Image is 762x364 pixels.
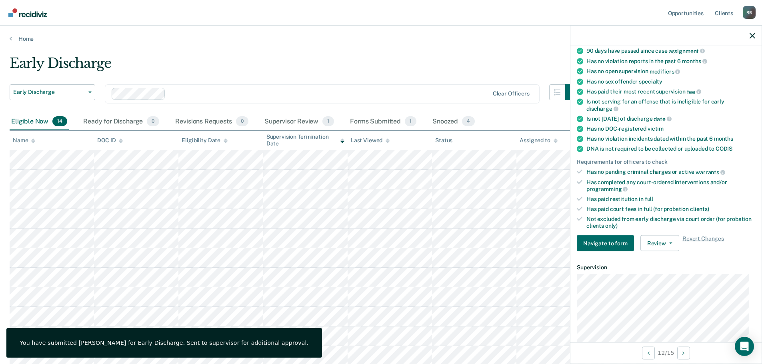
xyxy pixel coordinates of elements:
div: Clear officers [493,90,530,97]
div: Last Viewed [351,137,390,144]
div: You have submitted [PERSON_NAME] for Early Discharge. Sent to supervisor for additional approval. [20,339,308,346]
span: only) [605,222,618,229]
div: Has no open supervision [586,68,755,75]
div: Has completed any court-ordered interventions and/or [586,179,755,192]
div: Assigned to [520,137,557,144]
span: date [654,115,671,122]
span: 0 [147,116,159,127]
div: Has paid court fees in full (for probation [586,205,755,212]
span: victim [648,125,664,132]
div: 90 days have passed since case [586,47,755,54]
span: clients) [690,205,709,212]
div: Eligibility Date [182,137,228,144]
span: Revert Changes [682,235,724,251]
div: Has no sex offender [586,78,755,85]
button: Navigate to form [577,235,634,251]
div: 12 / 15 [570,342,762,363]
dt: Supervision [577,264,755,271]
div: Has no DOC-registered [586,125,755,132]
span: Early Discharge [13,89,85,95]
button: Profile dropdown button [743,6,756,19]
div: Snoozed [431,113,476,131]
div: Not excluded from early discharge via court order (for probation clients [586,215,755,229]
div: Name [13,137,35,144]
span: months [714,135,733,142]
div: Supervisor Review [263,113,336,131]
img: Recidiviz [8,8,47,17]
span: modifiers [650,68,680,74]
div: Ready for Discharge [82,113,161,131]
div: Has paid restitution in [586,196,755,203]
span: warrants [696,169,725,175]
span: 1 [322,116,334,127]
div: Has no violation reports in the past 6 [586,58,755,65]
div: Revisions Requests [174,113,250,131]
div: Status [435,137,452,144]
a: Navigate to form link [577,235,637,251]
span: specialty [639,78,662,84]
div: Is not [DATE] of discharge [586,115,755,122]
span: 1 [405,116,416,127]
div: DOC ID [97,137,123,144]
span: discharge [586,105,618,111]
div: R B [743,6,756,19]
div: DNA is not required to be collected or uploaded to [586,145,755,152]
span: 0 [236,116,248,127]
div: Has no pending criminal charges or active [586,169,755,176]
span: assignment [669,48,705,54]
span: 4 [462,116,475,127]
button: Review [640,235,679,251]
button: Previous Opportunity [642,346,655,359]
div: Has no violation incidents dated within the past 6 [586,135,755,142]
span: 14 [52,116,67,127]
button: Next Opportunity [677,346,690,359]
span: months [682,58,707,64]
div: Eligible Now [10,113,69,131]
div: Requirements for officers to check [577,159,755,165]
div: Forms Submitted [348,113,418,131]
div: Has paid their most recent supervision [586,88,755,95]
div: Early Discharge [10,55,581,78]
a: Home [10,35,752,42]
span: CODIS [716,145,732,152]
span: full [645,196,653,202]
span: fee [687,88,701,95]
div: Supervision Termination Date [266,133,344,147]
div: Is not serving for an offense that is ineligible for early [586,98,755,112]
span: programming [586,186,628,192]
div: Open Intercom Messenger [735,337,754,356]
